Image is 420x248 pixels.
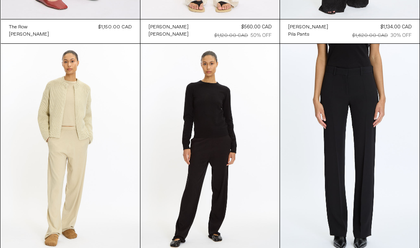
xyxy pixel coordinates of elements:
[288,31,310,38] div: Pila Pants
[9,24,28,31] div: The Row
[288,24,328,31] a: [PERSON_NAME]
[241,24,272,31] div: $560.00 CAD
[148,24,189,31] a: [PERSON_NAME]
[288,24,328,31] div: [PERSON_NAME]
[250,32,272,39] div: 50% OFF
[9,31,49,38] a: [PERSON_NAME]
[352,32,388,39] div: $1,620.00 CAD
[390,32,412,39] div: 30% OFF
[214,32,248,39] div: $1,120.00 CAD
[148,24,189,31] div: [PERSON_NAME]
[9,24,49,31] a: The Row
[288,31,328,38] a: Pila Pants
[148,31,189,38] a: [PERSON_NAME]
[98,24,132,31] div: $1,150.00 CAD
[380,24,412,31] div: $1,134.00 CAD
